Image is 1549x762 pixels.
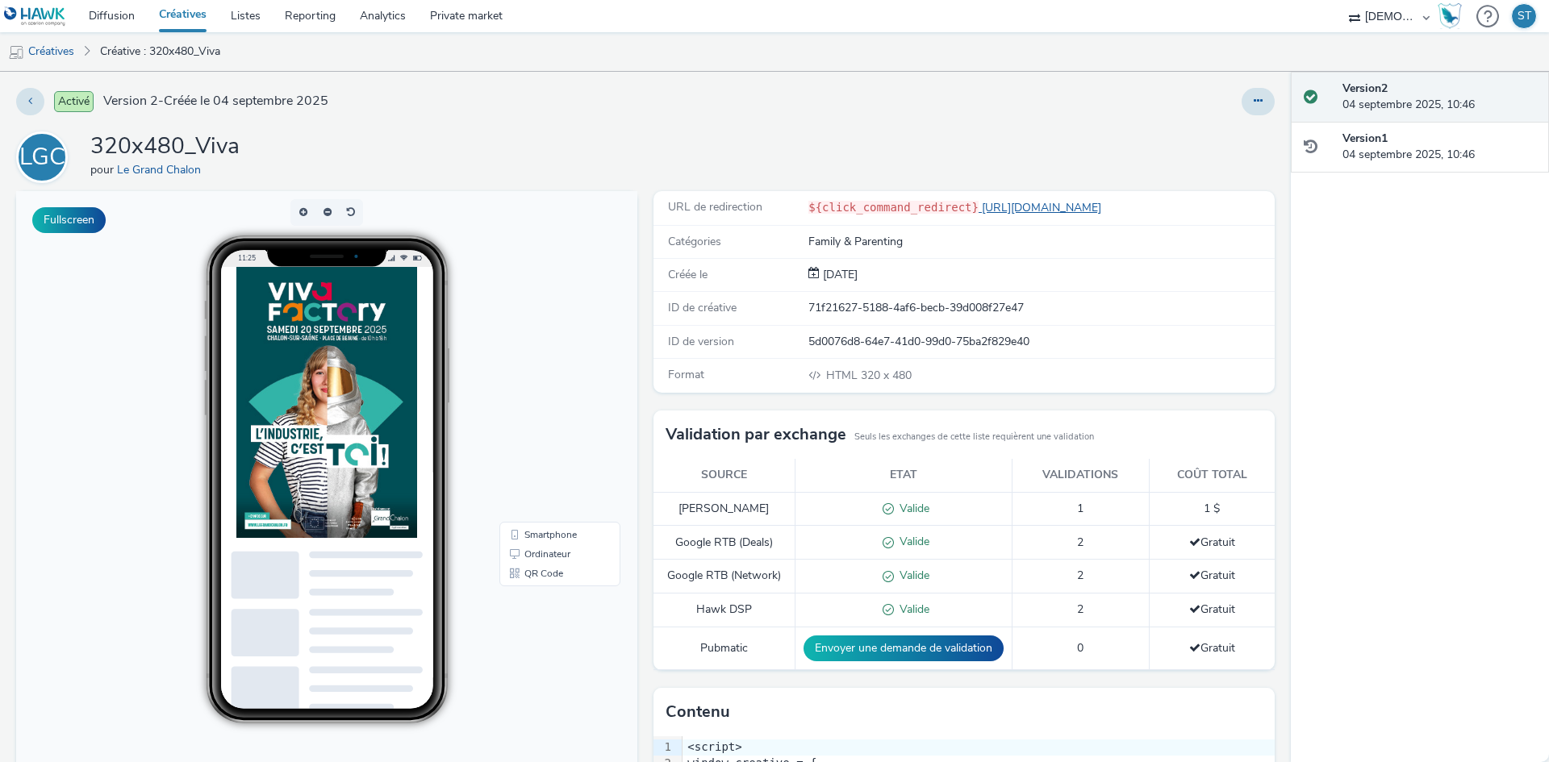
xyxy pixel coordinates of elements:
span: 2 [1077,602,1083,617]
span: 2 [1077,535,1083,550]
th: Validations [1012,459,1149,492]
strong: Version 1 [1342,131,1388,146]
div: ST [1518,4,1531,28]
h3: Validation par exchange [666,423,846,447]
th: Coût total [1149,459,1275,492]
div: Création 04 septembre 2025, 10:46 [820,267,858,283]
th: Etat [795,459,1012,492]
button: Fullscreen [32,207,106,233]
span: Version 2 - Créée le 04 septembre 2025 [103,92,328,110]
span: Format [668,367,704,382]
span: [DATE] [820,267,858,282]
span: QR Code [508,377,547,387]
a: [URL][DOMAIN_NAME] [979,200,1108,215]
button: Envoyer une demande de validation [804,635,1004,661]
span: Smartphone [508,339,561,348]
span: URL de redirection [668,199,762,214]
li: Ordinateur [486,353,601,373]
span: 11:25 [222,62,240,71]
div: 04 septembre 2025, 10:46 [1342,81,1536,114]
span: 1 $ [1204,501,1220,516]
span: Valide [894,501,929,516]
img: undefined Logo [4,6,66,27]
a: Hawk Academy [1438,3,1468,29]
div: Family & Parenting [808,234,1273,250]
span: 0 [1077,640,1083,656]
span: Ordinateur [508,358,554,368]
span: Gratuit [1189,535,1235,550]
a: LGC [16,149,74,164]
img: mobile [8,44,24,60]
td: Google RTB (Network) [653,560,795,593]
img: Hawk Academy [1438,3,1462,29]
span: 2 [1077,568,1083,583]
span: ID de version [668,334,734,349]
div: <script> [683,739,1275,756]
td: Hawk DSP [653,593,795,627]
span: Valide [894,568,929,583]
li: Smartphone [486,334,601,353]
span: ID de créative [668,300,737,315]
span: Gratuit [1189,568,1235,583]
span: Activé [54,91,94,112]
span: Valide [894,534,929,549]
span: Catégories [668,234,721,249]
span: pour [90,162,117,177]
td: Google RTB (Deals) [653,526,795,560]
span: 1 [1077,501,1083,516]
div: 71f21627-5188-4af6-becb-39d008f27e47 [808,300,1273,316]
div: LGC [19,135,65,180]
th: Source [653,459,795,492]
small: Seuls les exchanges de cette liste requièrent une validation [854,431,1094,443]
li: QR Code [486,373,601,392]
strong: Version 2 [1342,81,1388,96]
div: 1 [653,739,674,756]
span: Valide [894,602,929,617]
span: Gratuit [1189,640,1235,656]
span: Gratuit [1189,602,1235,617]
h1: 320x480_Viva [90,131,240,162]
div: 5d0076d8-64e7-41d0-99d0-75ba2f829e40 [808,334,1273,350]
h3: Contenu [666,700,730,724]
span: 320 x 480 [825,368,912,383]
span: HTML [826,368,861,383]
span: Créée le [668,267,708,282]
div: 04 septembre 2025, 10:46 [1342,131,1536,164]
td: [PERSON_NAME] [653,492,795,526]
td: Pubmatic [653,627,795,669]
a: Le Grand Chalon [117,162,207,177]
code: ${click_command_redirect} [808,201,979,214]
a: Créative : 320x480_Viva [92,32,228,71]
